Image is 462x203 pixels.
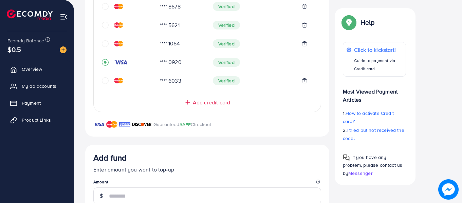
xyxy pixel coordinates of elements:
[213,76,240,85] span: Verified
[438,179,459,200] img: image
[102,59,109,66] svg: record circle
[60,46,67,53] img: image
[114,22,123,28] img: credit
[5,96,69,110] a: Payment
[213,39,240,48] span: Verified
[102,22,109,28] svg: circle
[153,120,211,128] p: Guaranteed Checkout
[343,126,406,142] p: 2.
[5,79,69,93] a: My ad accounts
[348,169,372,176] span: Messenger
[22,83,56,89] span: My ad accounts
[102,77,109,84] svg: circle
[114,60,128,65] img: credit
[114,78,123,83] img: credit
[22,100,41,106] span: Payment
[7,37,44,44] span: Ecomdy Balance
[5,62,69,76] a: Overview
[93,120,105,128] img: brand
[93,179,321,187] legend: Amount
[343,109,406,125] p: 1.
[93,165,321,174] p: Enter amount you want to top-up
[343,82,406,104] p: Most Viewed Payment Articles
[343,154,402,176] span: If you have any problem, please contact us by
[354,57,402,73] p: Guide to payment via Credit card
[60,13,68,21] img: menu
[343,110,394,125] span: How to activate Credit card?
[102,3,109,10] svg: circle
[114,41,123,46] img: credit
[180,121,191,128] span: SAFE
[119,120,130,128] img: brand
[193,99,230,106] span: Add credit card
[132,120,152,128] img: brand
[22,66,42,73] span: Overview
[106,120,117,128] img: brand
[7,44,21,54] span: $0.5
[343,127,404,142] span: I tried but not received the code.
[343,16,355,28] img: Popup guide
[7,9,53,20] img: logo
[343,154,350,161] img: Popup guide
[22,117,51,123] span: Product Links
[354,46,402,54] p: Click to kickstart!
[213,21,240,29] span: Verified
[213,2,240,11] span: Verified
[93,153,127,163] h3: Add fund
[5,113,69,127] a: Product Links
[361,18,375,26] p: Help
[213,58,240,67] span: Verified
[102,40,109,47] svg: circle
[114,4,123,9] img: credit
